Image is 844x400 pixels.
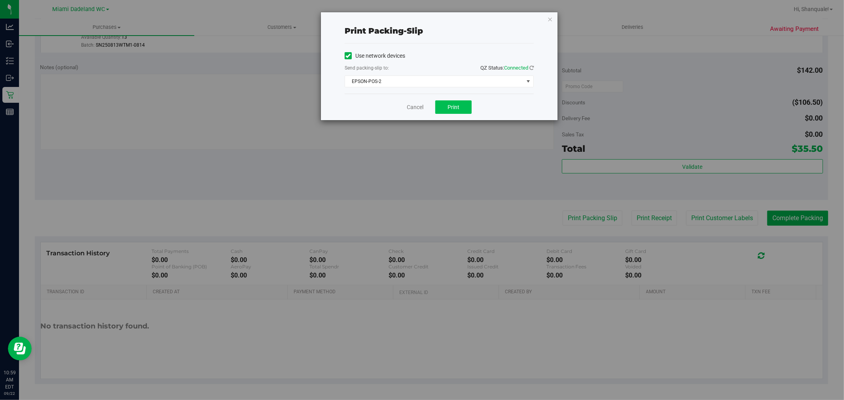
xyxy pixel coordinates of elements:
[407,103,423,111] a: Cancel
[8,337,32,360] iframe: Resource center
[345,52,405,60] label: Use network devices
[480,65,534,71] span: QZ Status:
[345,64,389,72] label: Send packing-slip to:
[345,26,423,36] span: Print packing-slip
[523,76,533,87] span: select
[504,65,528,71] span: Connected
[448,104,459,110] span: Print
[435,100,472,114] button: Print
[345,76,523,87] span: EPSON-POS-2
